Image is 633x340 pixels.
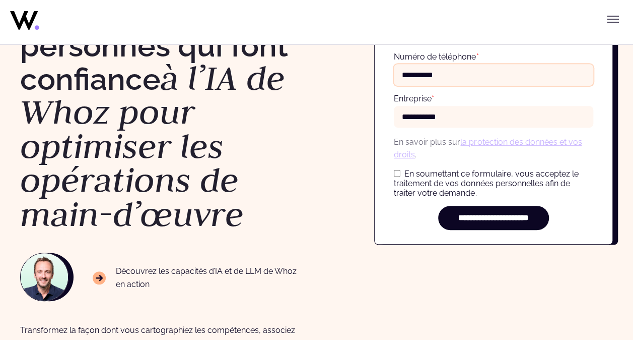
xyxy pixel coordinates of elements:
[394,170,400,177] input: En soumettant ce formulaire, vous acceptez le traitement de vos données personnelles afin de trai...
[394,169,578,198] span: En soumettant ce formulaire, vous acceptez le traitement de vos données personnelles afin de trai...
[21,253,68,301] img: NAWROCKI-Thomas.jpg
[394,136,593,161] p: En savoir plus sur .
[20,55,285,236] em: à l’IA de Whoz pour optimiser les opérations de main-d’œuvre
[116,265,307,291] font: Découvrez les capacités d’IA et de LLM de Whoz en action
[394,94,434,103] label: Entreprise
[603,9,623,29] button: Basculer le menu
[394,137,582,159] a: la protection des données et vos droits
[394,52,478,62] label: Numéro de téléphone
[567,273,619,326] iframe: Chatbot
